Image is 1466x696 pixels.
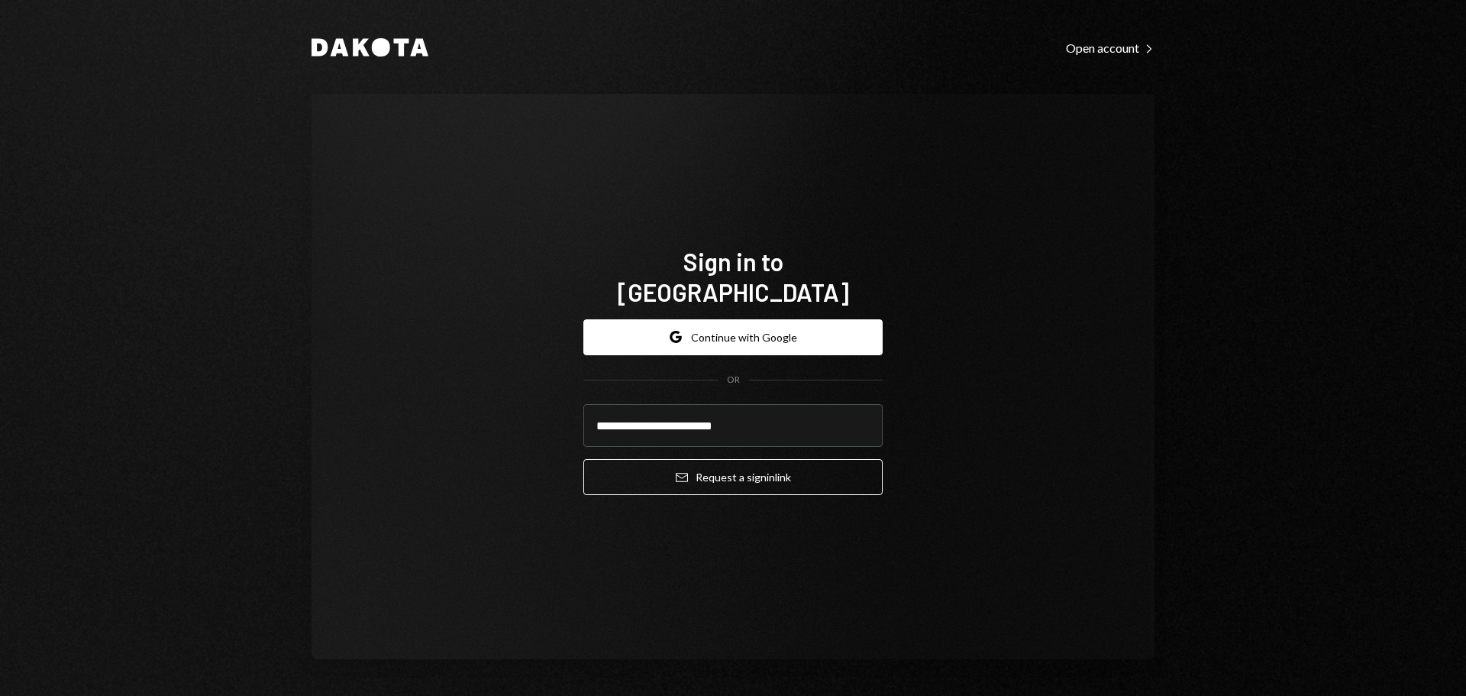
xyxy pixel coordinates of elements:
div: Open account [1066,40,1154,56]
button: Request a signinlink [583,459,883,495]
button: Continue with Google [583,319,883,355]
a: Open account [1066,39,1154,56]
h1: Sign in to [GEOGRAPHIC_DATA] [583,246,883,307]
div: OR [727,374,740,387]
